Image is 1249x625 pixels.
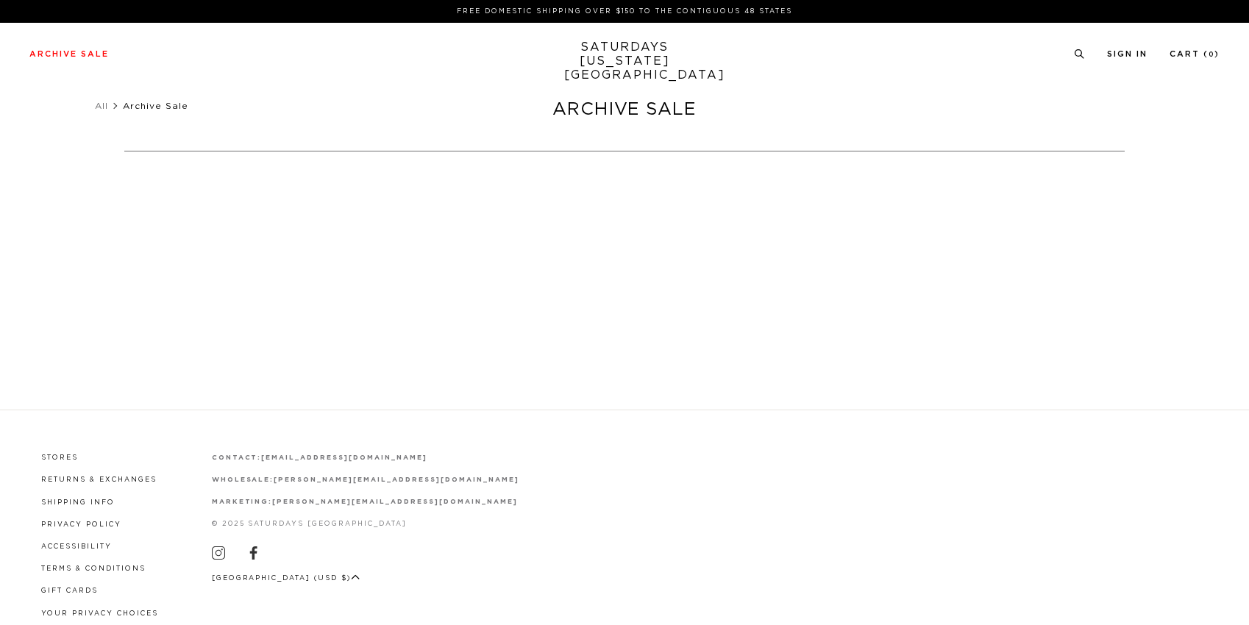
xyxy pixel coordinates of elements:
[1107,50,1147,58] a: Sign In
[41,565,146,572] a: Terms & Conditions
[95,101,108,110] a: All
[212,499,273,505] strong: marketing:
[41,587,98,594] a: Gift Cards
[123,101,188,110] span: Archive Sale
[1209,51,1214,58] small: 0
[35,6,1214,17] p: FREE DOMESTIC SHIPPING OVER $150 TO THE CONTIGUOUS 48 STATES
[41,543,112,550] a: Accessibility
[41,476,157,483] a: Returns & Exchanges
[272,499,517,505] a: [PERSON_NAME][EMAIL_ADDRESS][DOMAIN_NAME]
[261,454,427,461] a: [EMAIL_ADDRESS][DOMAIN_NAME]
[564,40,686,82] a: SATURDAYS[US_STATE][GEOGRAPHIC_DATA]
[212,476,274,483] strong: wholesale:
[212,573,360,584] button: [GEOGRAPHIC_DATA] (USD $)
[41,521,121,528] a: Privacy Policy
[41,610,158,617] a: Your privacy choices
[212,518,519,529] p: © 2025 Saturdays [GEOGRAPHIC_DATA]
[1170,50,1220,58] a: Cart (0)
[29,50,109,58] a: Archive Sale
[41,454,78,461] a: Stores
[41,499,115,506] a: Shipping Info
[274,476,519,483] a: [PERSON_NAME][EMAIL_ADDRESS][DOMAIN_NAME]
[212,454,262,461] strong: contact:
